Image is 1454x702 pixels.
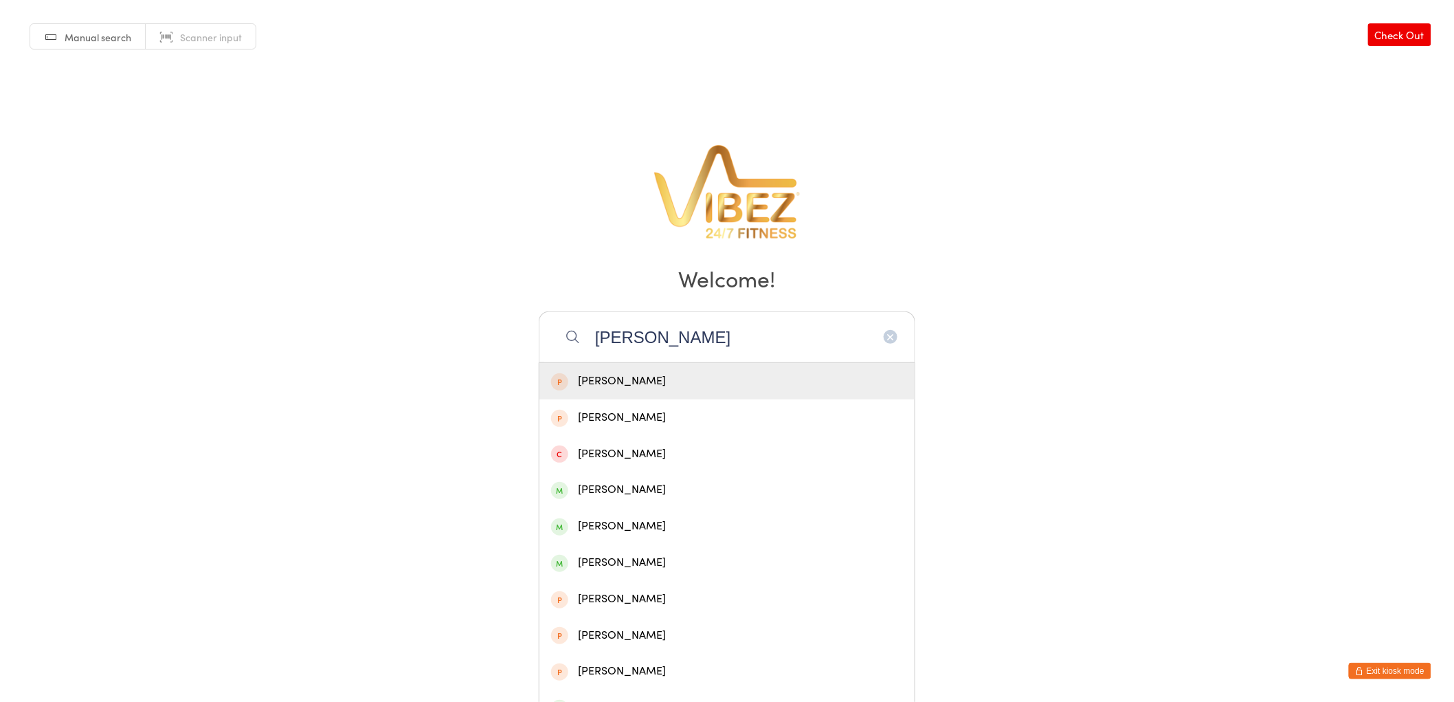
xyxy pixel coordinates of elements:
[180,30,242,44] span: Scanner input
[1368,23,1431,46] a: Check Out
[14,263,1440,294] h2: Welcome!
[551,553,903,572] div: [PERSON_NAME]
[551,372,903,391] div: [PERSON_NAME]
[551,517,903,536] div: [PERSON_NAME]
[551,445,903,463] div: [PERSON_NAME]
[551,590,903,608] div: [PERSON_NAME]
[551,626,903,645] div: [PERSON_NAME]
[649,140,805,243] img: VibeZ 24/7 Fitness
[551,662,903,681] div: [PERSON_NAME]
[551,408,903,427] div: [PERSON_NAME]
[65,30,131,44] span: Manual search
[551,481,903,499] div: [PERSON_NAME]
[1349,663,1431,679] button: Exit kiosk mode
[539,311,915,362] input: Search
